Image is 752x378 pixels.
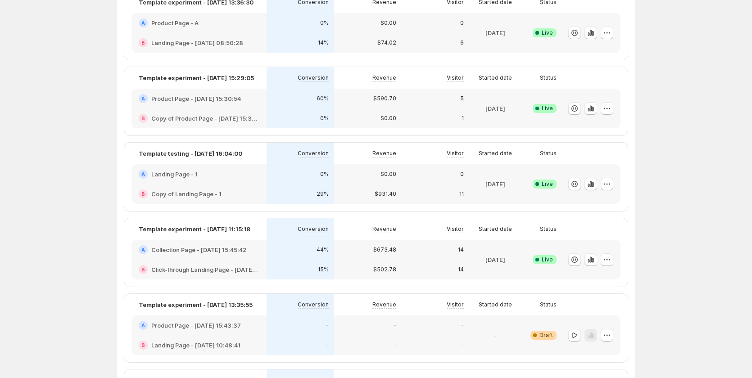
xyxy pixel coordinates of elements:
p: [DATE] [485,28,505,37]
p: [DATE] [485,255,505,264]
p: $502.78 [373,266,396,273]
p: Started date [479,301,512,308]
span: Live [542,29,553,36]
h2: B [141,191,145,197]
p: Template experiment - [DATE] 15:29:05 [139,73,254,82]
p: Visitor [447,301,464,308]
p: 29% [317,190,329,198]
p: 15% [318,266,329,273]
p: Status [540,150,557,157]
span: Live [542,180,553,188]
p: 5 [460,95,464,102]
span: Live [542,105,553,112]
p: $74.02 [377,39,396,46]
h2: Click-through Landing Page - [DATE] 15:46:31 [151,265,259,274]
p: Template experiment - [DATE] 13:35:55 [139,300,253,309]
p: $0.00 [381,171,396,178]
p: 14 [458,266,464,273]
h2: Landing Page - [DATE] 08:50:28 [151,38,243,47]
h2: A [141,171,145,177]
p: $0.00 [381,19,396,27]
p: $590.70 [373,95,396,102]
p: - [394,342,396,349]
p: - [461,342,464,349]
p: 14 [458,246,464,253]
p: Template experiment - [DATE] 11:15:18 [139,225,250,234]
p: 14% [318,39,329,46]
p: Conversion [298,150,329,157]
h2: Collection Page - [DATE] 15:45:42 [151,245,246,254]
p: Revenue [372,225,396,233]
p: Conversion [298,225,329,233]
p: Started date [479,74,512,81]
h2: B [141,342,145,348]
p: Started date [479,225,512,233]
h2: B [141,116,145,121]
p: 11 [459,190,464,198]
p: Conversion [298,301,329,308]
p: 0% [320,115,329,122]
p: - [326,322,329,329]
p: - [461,322,464,329]
p: 6 [460,39,464,46]
h2: Product Page - [DATE] 15:30:54 [151,94,241,103]
p: Visitor [447,150,464,157]
p: Conversion [298,74,329,81]
p: 0 [460,19,464,27]
h2: Landing Page - [DATE] 10:48:41 [151,341,240,350]
p: 44% [317,246,329,253]
p: [DATE] [485,180,505,189]
p: Status [540,301,557,308]
h2: Landing Page - 1 [151,170,198,179]
p: 0% [320,19,329,27]
p: Revenue [372,150,396,157]
h2: Product Page - [DATE] 15:43:37 [151,321,241,330]
h2: B [141,40,145,45]
p: Template testing - [DATE] 16:04:00 [139,149,242,158]
p: - [326,342,329,349]
h2: A [141,20,145,26]
p: $931.40 [375,190,396,198]
p: 0% [320,171,329,178]
p: Status [540,225,557,233]
p: Visitor [447,74,464,81]
p: 60% [317,95,329,102]
p: 0 [460,171,464,178]
p: Revenue [372,301,396,308]
h2: A [141,247,145,252]
span: Live [542,256,553,263]
h2: B [141,267,145,272]
h2: Product Page - A [151,18,199,27]
p: Started date [479,150,512,157]
span: Draft [539,332,553,339]
p: $673.48 [373,246,396,253]
p: - [494,331,497,340]
p: - [394,322,396,329]
h2: A [141,96,145,101]
p: Status [540,74,557,81]
h2: A [141,323,145,328]
p: $0.00 [381,115,396,122]
p: 1 [462,115,464,122]
h2: Copy of Landing Page - 1 [151,189,222,198]
p: [DATE] [485,104,505,113]
h2: Copy of Product Page - [DATE] 15:30:54 [151,114,259,123]
p: Visitor [447,225,464,233]
p: Revenue [372,74,396,81]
